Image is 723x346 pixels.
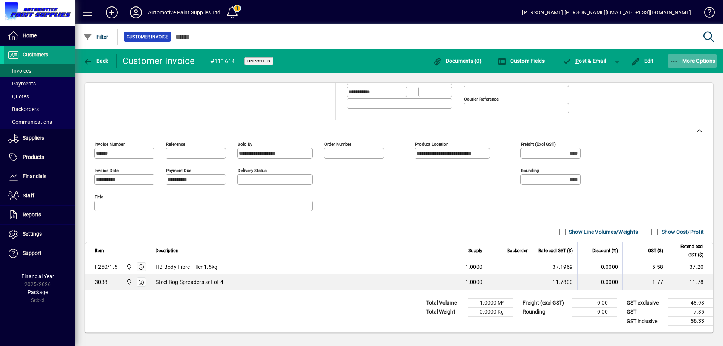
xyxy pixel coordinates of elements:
button: Documents (0) [431,54,484,68]
span: 1.0000 [465,263,483,271]
td: Total Volume [423,299,468,308]
mat-label: Title [95,194,103,200]
td: GST exclusive [623,299,668,308]
div: 3038 [95,278,107,286]
span: HB Body Fibre Filler 1.5kg [156,263,218,271]
a: Invoices [4,64,75,77]
span: Communications [8,119,52,125]
span: Customers [23,52,48,58]
span: Filter [83,34,108,40]
td: 5.58 [622,259,668,274]
td: 37.20 [668,259,713,274]
span: Staff [23,192,34,198]
mat-label: Invoice number [95,142,125,147]
td: 48.98 [668,299,713,308]
div: Customer Invoice [122,55,195,67]
td: 0.0000 [577,274,622,290]
mat-label: Reference [166,142,185,147]
span: Customer Invoice [127,33,168,41]
span: ost & Email [563,58,606,64]
span: Documents (0) [433,58,482,64]
div: Automotive Paint Supplies Ltd [148,6,220,18]
span: Extend excl GST ($) [673,242,703,259]
button: Custom Fields [496,54,547,68]
button: More Options [668,54,717,68]
span: Steel Bog Spreaders set of 4 [156,278,223,286]
app-page-header-button: Back [75,54,117,68]
td: Total Weight [423,308,468,317]
span: Support [23,250,41,256]
a: Reports [4,206,75,224]
span: Invoices [8,68,31,74]
a: Knowledge Base [699,2,714,26]
a: Suppliers [4,129,75,148]
span: Backorders [8,106,39,112]
span: Custom Fields [497,58,545,64]
label: Show Cost/Profit [660,228,704,236]
span: Package [27,289,48,295]
mat-label: Invoice date [95,168,119,173]
button: Post & Email [559,54,610,68]
span: Payments [8,81,36,87]
mat-label: Product location [415,142,448,147]
a: Settings [4,225,75,244]
td: GST [623,308,668,317]
span: Reports [23,212,41,218]
button: Add [100,6,124,19]
td: 0.0000 [577,259,622,274]
td: 1.77 [622,274,668,290]
label: Show Line Volumes/Weights [567,228,638,236]
mat-label: Freight (excl GST) [521,142,556,147]
div: F250/1.5 [95,263,117,271]
span: Edit [631,58,654,64]
mat-label: Sold by [238,142,252,147]
td: Rounding [519,308,572,317]
div: 11.7800 [537,278,573,286]
button: Edit [629,54,656,68]
button: Profile [124,6,148,19]
span: Back [83,58,108,64]
span: Financial Year [21,273,54,279]
span: Unposted [247,59,270,64]
div: [PERSON_NAME] [PERSON_NAME][EMAIL_ADDRESS][DOMAIN_NAME] [522,6,691,18]
a: Staff [4,186,75,205]
a: Financials [4,167,75,186]
td: 0.0000 Kg [468,308,513,317]
td: 7.35 [668,308,713,317]
mat-label: Courier Reference [464,96,499,102]
a: Quotes [4,90,75,103]
a: Support [4,244,75,263]
span: More Options [670,58,715,64]
div: 37.1969 [537,263,573,271]
span: Description [156,247,178,255]
span: Settings [23,231,42,237]
span: Supply [468,247,482,255]
mat-label: Delivery status [238,168,267,173]
td: 1.0000 M³ [468,299,513,308]
span: P [575,58,579,64]
mat-label: Rounding [521,168,539,173]
td: 11.78 [668,274,713,290]
a: Home [4,26,75,45]
span: Quotes [8,93,29,99]
span: Item [95,247,104,255]
span: Automotive Paint Supplies Ltd [124,278,133,286]
span: Backorder [507,247,528,255]
span: Automotive Paint Supplies Ltd [124,263,133,271]
span: Rate excl GST ($) [538,247,573,255]
a: Backorders [4,103,75,116]
span: Products [23,154,44,160]
a: Payments [4,77,75,90]
td: GST inclusive [623,317,668,326]
td: 0.00 [572,299,617,308]
span: Discount (%) [592,247,618,255]
span: Suppliers [23,135,44,141]
a: Products [4,148,75,167]
span: Financials [23,173,46,179]
a: Communications [4,116,75,128]
span: Home [23,32,37,38]
mat-label: Payment due [166,168,191,173]
td: 56.33 [668,317,713,326]
div: #111614 [210,55,235,67]
mat-label: Order number [324,142,351,147]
